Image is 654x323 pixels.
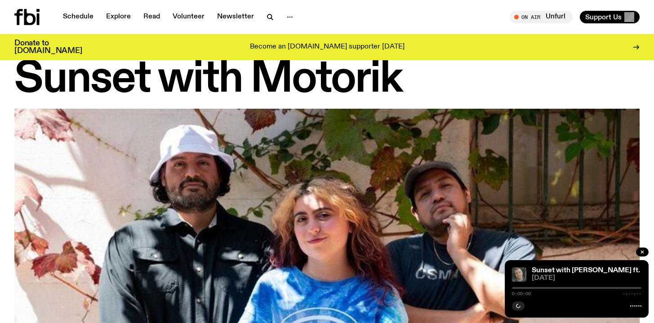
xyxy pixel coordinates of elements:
span: 0:00:00 [512,292,531,296]
span: Tune in live [520,13,568,20]
button: On AirUnfurl [510,11,573,23]
h3: Donate to [DOMAIN_NAME] [14,40,82,55]
a: Volunteer [167,11,210,23]
span: -:--:-- [623,292,641,296]
a: Read [138,11,165,23]
h1: Sunset with Motorik [14,59,640,100]
p: Become an [DOMAIN_NAME] supporter [DATE] [250,43,405,51]
a: Explore [101,11,136,23]
a: Newsletter [212,11,259,23]
button: Support Us [580,11,640,23]
span: Support Us [585,13,622,21]
span: [DATE] [532,275,641,282]
a: Schedule [58,11,99,23]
